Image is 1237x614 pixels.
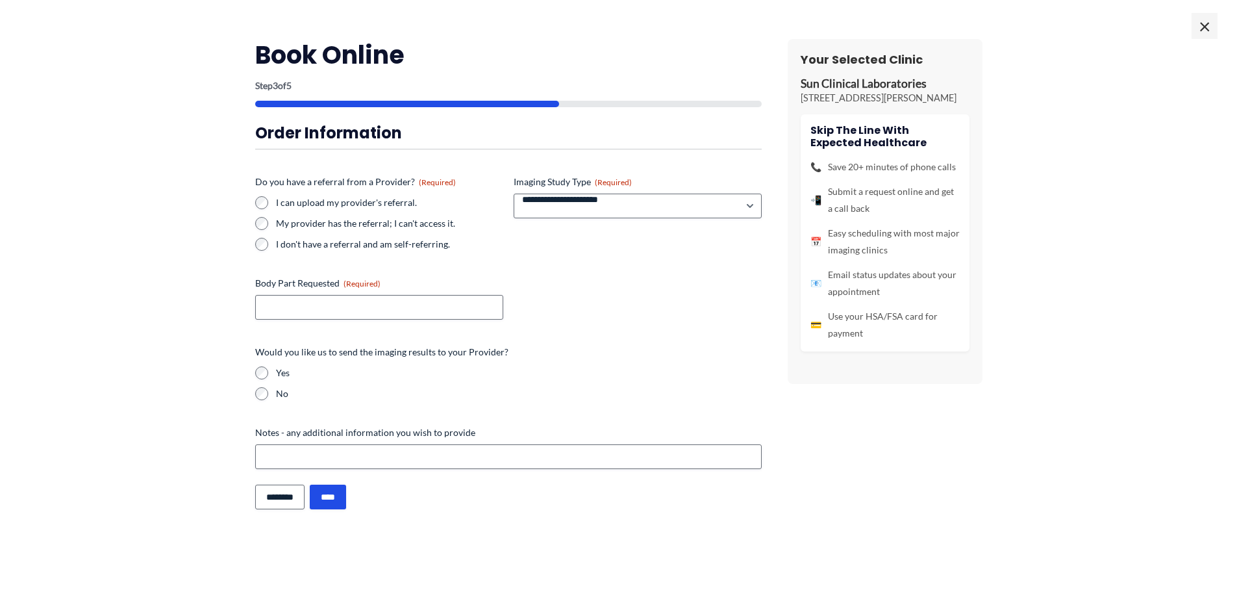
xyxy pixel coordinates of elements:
[255,39,762,71] h2: Book Online
[810,183,960,217] li: Submit a request online and get a call back
[810,225,960,259] li: Easy scheduling with most major imaging clinics
[810,233,821,250] span: 📅
[810,316,821,333] span: 💳
[255,123,762,143] h3: Order Information
[1192,13,1218,39] span: ×
[276,366,762,379] label: Yes
[595,177,632,187] span: (Required)
[810,159,821,175] span: 📞
[810,124,960,149] h4: Skip the line with Expected Healthcare
[801,92,969,105] p: [STREET_ADDRESS][PERSON_NAME]
[255,277,503,290] label: Body Part Requested
[255,175,456,188] legend: Do you have a referral from a Provider?
[801,77,969,92] p: Sun Clinical Laboratories
[276,217,503,230] label: My provider has the referral; I can't access it.
[273,80,278,91] span: 3
[276,196,503,209] label: I can upload my provider's referral.
[344,279,381,288] span: (Required)
[810,275,821,292] span: 📧
[514,175,762,188] label: Imaging Study Type
[810,308,960,342] li: Use your HSA/FSA card for payment
[810,192,821,209] span: 📲
[276,387,762,400] label: No
[255,346,508,359] legend: Would you like us to send the imaging results to your Provider?
[801,52,969,67] h3: Your Selected Clinic
[419,177,456,187] span: (Required)
[286,80,292,91] span: 5
[810,159,960,175] li: Save 20+ minutes of phone calls
[276,238,503,251] label: I don't have a referral and am self-referring.
[255,81,762,90] p: Step of
[810,266,960,300] li: Email status updates about your appointment
[255,426,762,439] label: Notes - any additional information you wish to provide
